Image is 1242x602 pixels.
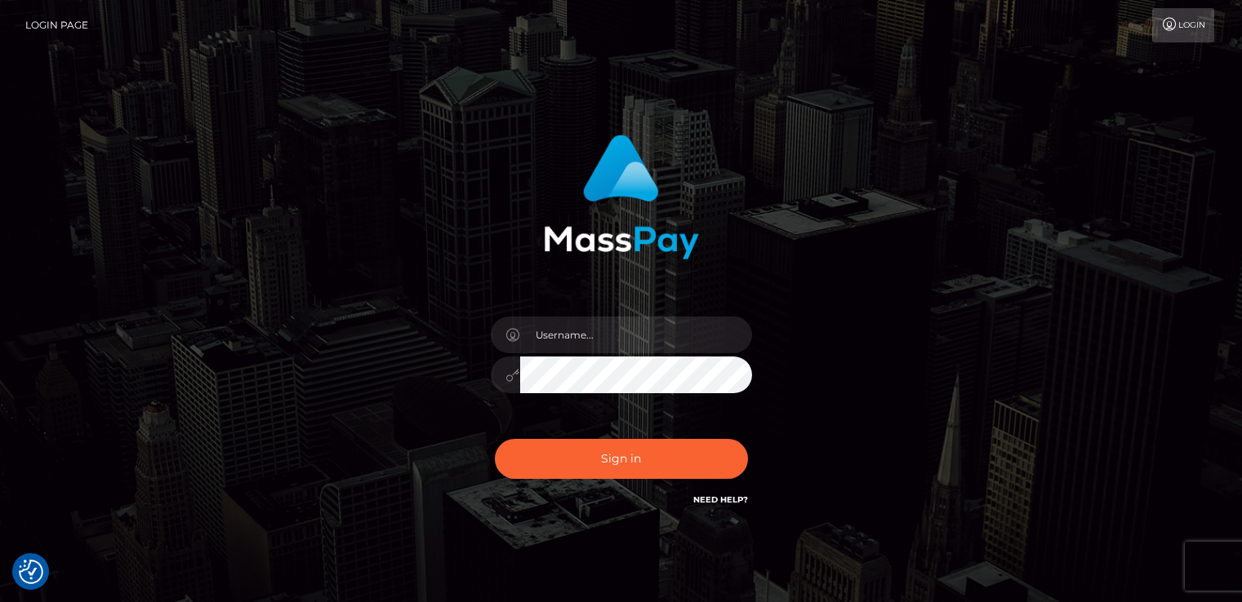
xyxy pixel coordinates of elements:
a: Login [1152,8,1214,42]
img: MassPay Login [544,135,699,259]
button: Sign in [495,439,748,479]
img: Revisit consent button [19,560,43,584]
button: Consent Preferences [19,560,43,584]
input: Username... [520,316,752,353]
a: Login Page [25,8,88,42]
a: Need Help? [693,494,748,505]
